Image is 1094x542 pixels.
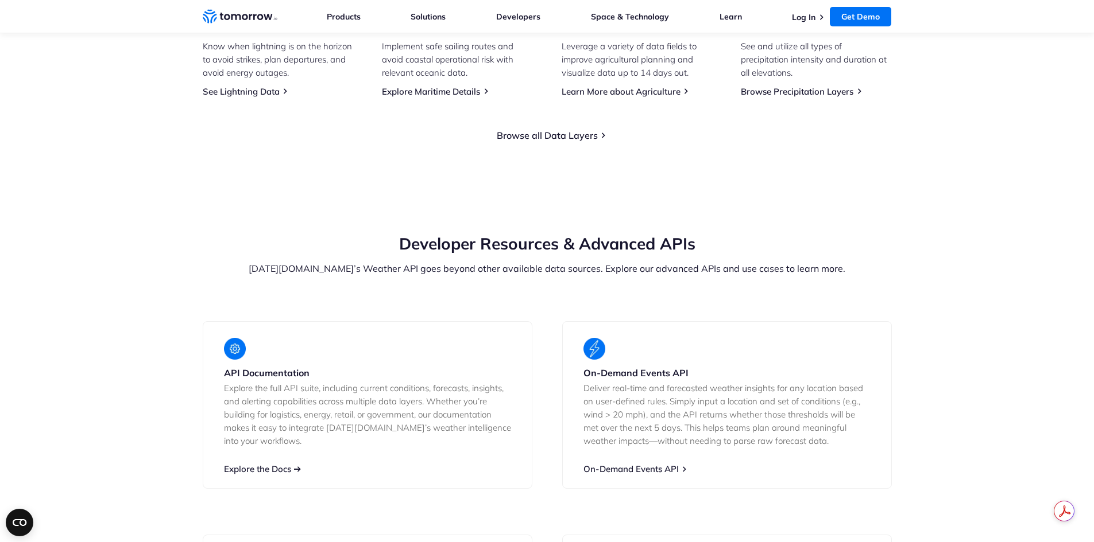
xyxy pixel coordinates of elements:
[224,381,511,447] p: Explore the full API suite, including current conditions, forecasts, insights, and alerting capab...
[224,463,291,474] a: Explore the Docs
[720,11,742,22] a: Learn
[741,86,853,97] a: Browse Precipitation Layers
[411,11,446,22] a: Solutions
[583,367,689,379] strong: On-Demand Events API
[583,381,871,447] p: Deliver real-time and forecasted weather insights for any location based on user-defined rules. S...
[562,40,713,79] p: Leverage a variety of data fields to improve agricultural planning and visualize data up to 14 da...
[203,8,277,25] a: Home link
[591,11,669,22] a: Space & Technology
[203,233,892,255] h2: Developer Resources & Advanced APIs
[203,86,280,97] a: See Lightning Data
[382,86,480,97] a: Explore Maritime Details
[327,11,361,22] a: Products
[830,7,891,26] a: Get Demo
[497,130,598,141] a: Browse all Data Layers
[496,11,540,22] a: Developers
[583,463,679,474] a: On-Demand Events API
[203,262,892,275] p: [DATE][DOMAIN_NAME]’s Weather API goes beyond other available data sources. Explore our advanced ...
[562,86,681,97] a: Learn More about Agriculture
[203,40,354,79] p: Know when lightning is on the horizon to avoid strikes, plan departures, and avoid energy outages.
[6,509,33,536] button: Open CMP widget
[224,367,310,379] strong: API Documentation
[792,12,815,22] a: Log In
[382,40,533,79] p: Implement safe sailing routes and avoid coastal operational risk with relevant oceanic data.
[741,40,892,79] p: See and utilize all types of precipitation intensity and duration at all elevations.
